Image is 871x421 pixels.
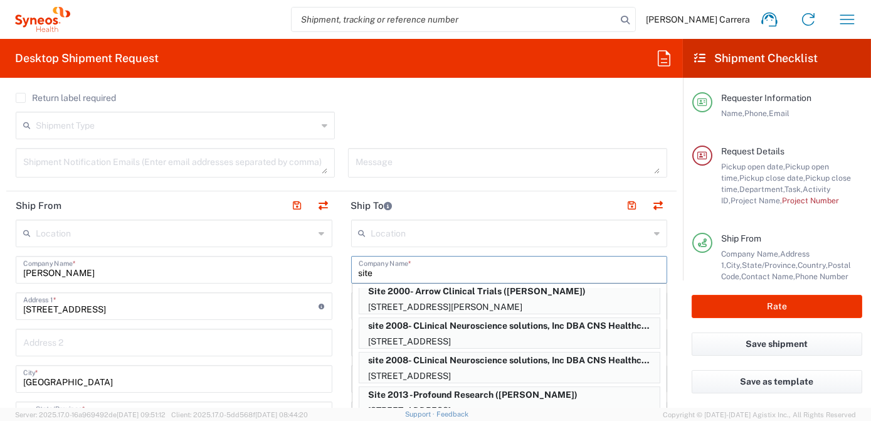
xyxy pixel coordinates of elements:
[171,411,308,418] span: Client: 2025.17.0-5dd568f
[405,410,436,418] a: Support
[663,409,856,420] span: Copyright © [DATE]-[DATE] Agistix Inc., All Rights Reserved
[359,284,660,299] p: Site 2000- Arrow Clinical Trials (Ren Billmeier)
[739,173,805,183] span: Pickup close date,
[646,14,750,25] span: [PERSON_NAME] Carrera
[721,162,785,171] span: Pickup open date,
[721,109,744,118] span: Name,
[692,370,862,393] button: Save as template
[798,260,828,270] span: Country,
[731,196,782,205] span: Project Name,
[15,411,166,418] span: Server: 2025.17.0-16a969492de
[795,272,848,281] span: Phone Number
[359,353,660,368] p: site 2008- CLinical Neuroscience solutions, Inc DBA CNS Healthcare Orlando (Rebecca Klipper)
[769,109,789,118] span: Email
[359,299,660,315] p: [STREET_ADDRESS][PERSON_NAME]
[692,295,862,318] button: Rate
[744,109,769,118] span: Phone,
[436,410,468,418] a: Feedback
[351,200,393,212] h2: Ship To
[292,8,616,31] input: Shipment, tracking or reference number
[721,93,811,103] span: Requester Information
[742,260,798,270] span: State/Province,
[784,184,803,194] span: Task,
[255,411,308,418] span: [DATE] 08:44:20
[721,249,780,258] span: Company Name,
[359,403,660,418] p: [STREET_ADDRESS]
[694,51,818,66] h2: Shipment Checklist
[16,200,61,212] h2: Ship From
[692,333,862,356] button: Save shipment
[739,184,784,194] span: Department,
[782,196,839,205] span: Project Number
[359,334,660,349] p: [STREET_ADDRESS]
[15,51,159,66] h2: Desktop Shipment Request
[16,93,116,103] label: Return label required
[117,411,166,418] span: [DATE] 09:51:12
[359,368,660,384] p: [STREET_ADDRESS]
[359,318,660,334] p: site 2008- CLinical Neuroscience solutions, Inc DBA CNS Healthcare Orlando (Kaylie Sanchez)
[721,233,761,243] span: Ship From
[726,260,742,270] span: City,
[741,272,795,281] span: Contact Name,
[721,146,784,156] span: Request Details
[359,387,660,403] p: Site 2013 -Profound Research (Alisyn Levandosky)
